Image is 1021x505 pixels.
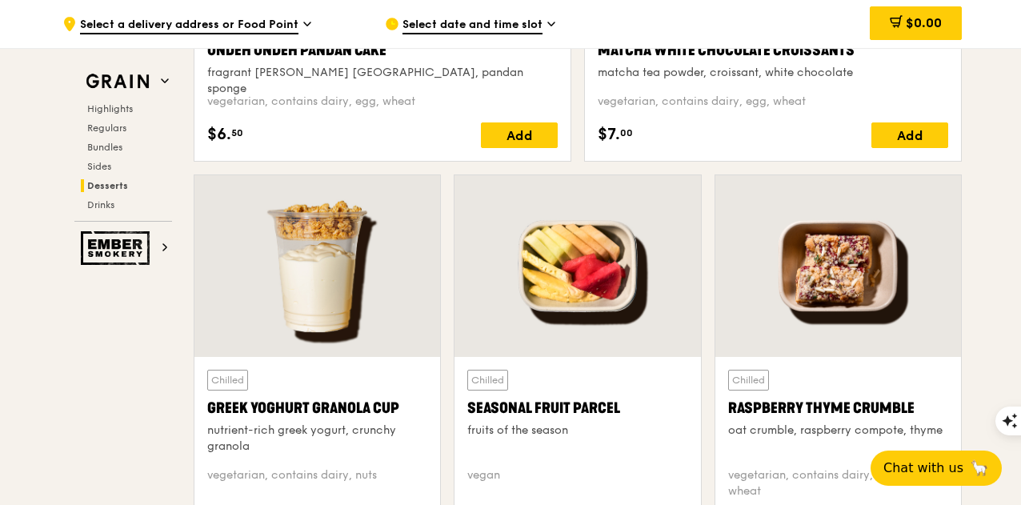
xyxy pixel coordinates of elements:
div: Raspberry Thyme Crumble [728,397,948,419]
span: Chat with us [883,459,963,478]
span: 🦙 [970,459,989,478]
div: Chilled [728,370,769,391]
div: vegetarian, contains dairy, egg, wheat [207,94,558,110]
span: Drinks [87,199,114,210]
div: vegetarian, contains dairy, egg, nuts, wheat [728,467,948,499]
div: matcha tea powder, croissant, white chocolate [598,65,948,81]
span: $7. [598,122,620,146]
div: Seasonal Fruit Parcel [467,397,687,419]
img: Ember Smokery web logo [81,231,154,265]
span: 00 [620,126,633,139]
span: Sides [87,161,111,172]
div: fruits of the season [467,423,687,439]
div: Matcha White Chocolate Croissants [598,39,948,62]
span: Bundles [87,142,122,153]
div: Add [871,122,948,148]
div: Chilled [467,370,508,391]
span: $0.00 [906,15,942,30]
div: Greek Yoghurt Granola Cup [207,397,427,419]
div: vegetarian, contains dairy, egg, wheat [598,94,948,110]
img: Grain web logo [81,67,154,96]
div: oat crumble, raspberry compote, thyme [728,423,948,439]
span: Desserts [87,180,128,191]
button: Chat with us🦙 [871,451,1002,486]
div: vegan [467,467,687,499]
div: Ondeh Ondeh Pandan Cake [207,39,558,62]
div: Add [481,122,558,148]
span: 50 [231,126,243,139]
div: vegetarian, contains dairy, nuts [207,467,427,499]
span: Select date and time slot [402,17,543,34]
div: fragrant [PERSON_NAME] [GEOGRAPHIC_DATA], pandan sponge [207,65,558,97]
div: nutrient-rich greek yogurt, crunchy granola [207,423,427,455]
span: Regulars [87,122,126,134]
span: $6. [207,122,231,146]
span: Highlights [87,103,133,114]
div: Chilled [207,370,248,391]
span: Select a delivery address or Food Point [80,17,298,34]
